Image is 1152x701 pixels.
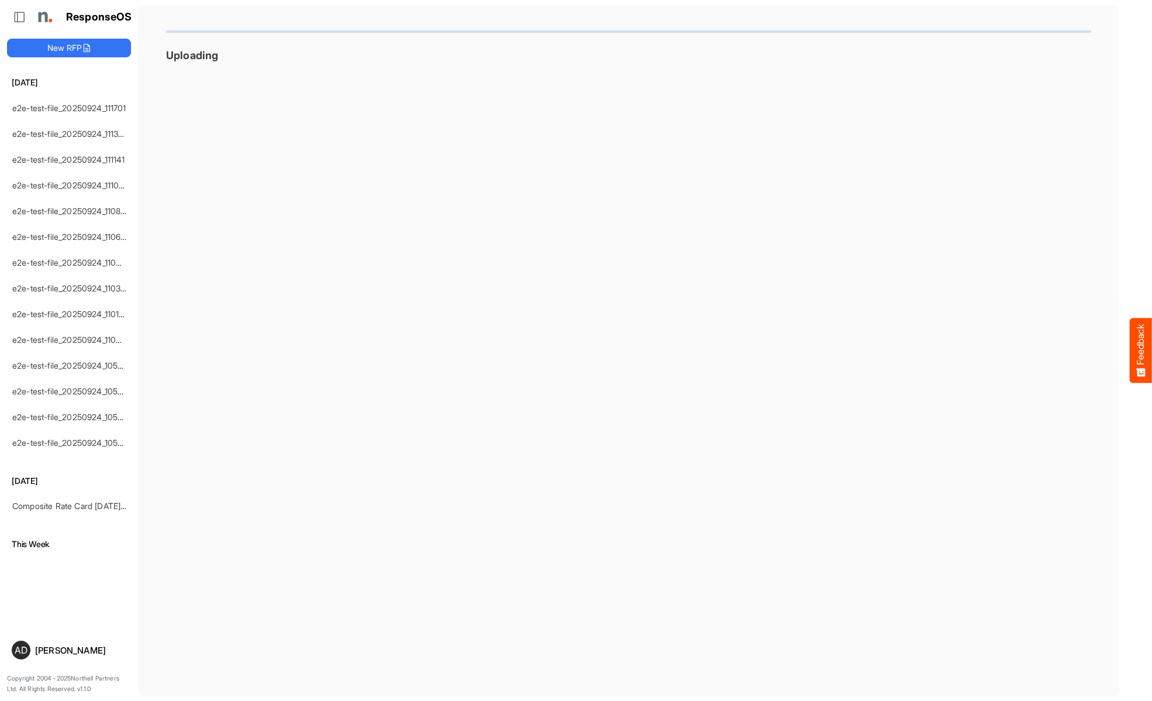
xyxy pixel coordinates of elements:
[12,335,131,345] a: e2e-test-file_20250924_110035
[12,283,131,293] a: e2e-test-file_20250924_110305
[12,360,131,370] a: e2e-test-file_20250924_105914
[1130,318,1152,383] button: Feedback
[166,49,1091,61] h3: Uploading
[12,129,128,139] a: e2e-test-file_20250924_111359
[12,103,126,113] a: e2e-test-file_20250924_111701
[12,386,132,396] a: e2e-test-file_20250924_105529
[66,11,132,23] h1: ResponseOS
[12,232,131,242] a: e2e-test-file_20250924_110646
[12,412,130,422] a: e2e-test-file_20250924_105318
[12,180,129,190] a: e2e-test-file_20250924_111033
[12,154,125,164] a: e2e-test-file_20250924_111141
[7,39,131,57] button: New RFP
[12,501,151,511] a: Composite Rate Card [DATE]_smaller
[12,438,132,448] a: e2e-test-file_20250924_105226
[32,5,56,29] img: Northell
[7,76,131,89] h6: [DATE]
[12,309,129,319] a: e2e-test-file_20250924_110146
[7,538,131,551] h6: This Week
[12,206,131,216] a: e2e-test-file_20250924_110803
[15,645,27,655] span: AD
[7,475,131,487] h6: [DATE]
[7,673,131,694] p: Copyright 2004 - 2025 Northell Partners Ltd. All Rights Reserved. v 1.1.0
[35,646,126,655] div: [PERSON_NAME]
[12,257,131,267] a: e2e-test-file_20250924_110422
